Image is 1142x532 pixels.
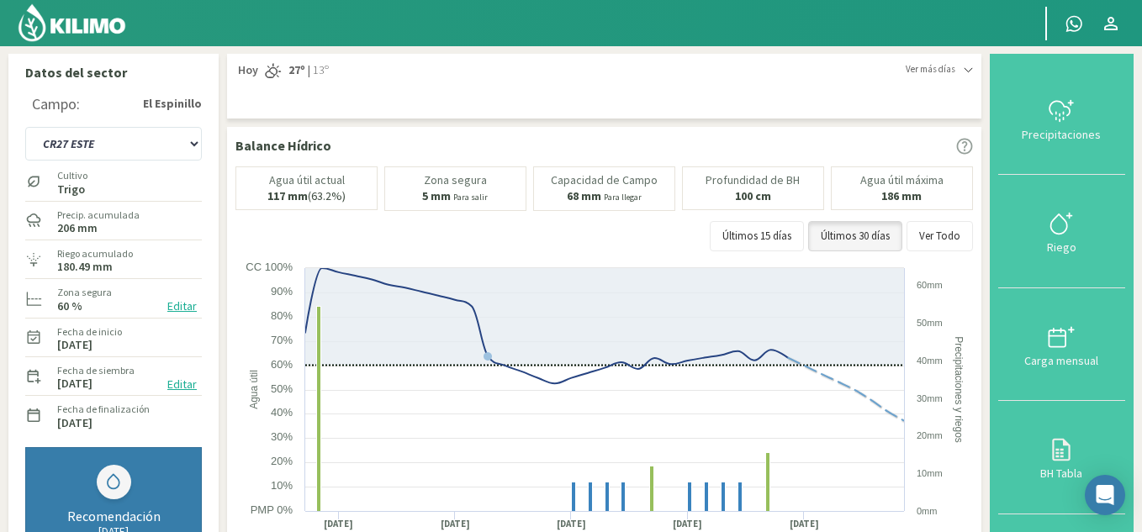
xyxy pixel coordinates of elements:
p: (63.2%) [267,190,346,203]
div: BH Tabla [1003,467,1120,479]
img: Kilimo [17,3,127,43]
text: 90% [271,285,293,298]
p: Agua útil máxima [860,174,944,187]
b: 186 mm [881,188,922,203]
label: Zona segura [57,285,112,300]
p: Profundidad de BH [706,174,800,187]
text: 10% [271,479,293,492]
strong: 27º [288,62,305,77]
text: 30mm [917,393,943,403]
span: | [308,62,310,79]
div: Carga mensual [1003,355,1120,366]
span: Ver más días [906,62,955,76]
button: Carga mensual [998,288,1125,401]
text: [DATE] [324,518,353,530]
text: 0mm [917,506,937,516]
b: 68 mm [567,188,601,203]
text: 60% [271,358,293,371]
label: Precip. acumulada [57,208,140,223]
text: 30% [271,430,293,443]
span: Hoy [235,62,258,79]
small: Para llegar [604,192,642,203]
p: Agua útil actual [269,174,345,187]
button: Riego [998,175,1125,287]
text: 10mm [917,468,943,478]
text: 40mm [917,356,943,366]
div: Open Intercom Messenger [1085,475,1125,515]
text: Agua útil [248,370,260,409]
button: Editar [162,297,202,316]
b: 5 mm [422,188,451,203]
button: Ver Todo [907,221,973,251]
div: Precipitaciones [1003,129,1120,140]
button: Últimos 30 días [808,221,902,251]
text: 40% [271,406,293,419]
button: Precipitaciones [998,62,1125,175]
text: Precipitaciones y riegos [953,336,965,443]
label: Riego acumulado [57,246,133,261]
text: 20mm [917,430,943,440]
div: Campo: [32,96,80,113]
text: 70% [271,334,293,346]
p: Capacidad de Campo [551,174,658,187]
strong: El Espinillo [143,95,202,113]
button: Últimos 15 días [710,221,804,251]
text: [DATE] [673,518,702,530]
label: Trigo [57,184,87,195]
text: 50% [271,382,293,395]
div: Recomendación [43,508,184,524]
label: Cultivo [57,168,87,183]
label: [DATE] [57,378,93,389]
text: 80% [271,309,293,322]
b: 100 cm [735,188,771,203]
b: 117 mm [267,188,308,203]
label: 206 mm [57,223,98,234]
label: [DATE] [57,418,93,429]
button: Editar [162,375,202,394]
div: Riego [1003,241,1120,253]
text: [DATE] [790,518,819,530]
label: [DATE] [57,340,93,350]
button: BH Tabla [998,401,1125,514]
label: Fecha de siembra [57,363,135,378]
text: 20% [271,455,293,467]
text: 50mm [917,318,943,328]
label: 60 % [57,301,82,312]
p: Zona segura [424,174,487,187]
p: Balance Hídrico [235,135,331,155]
text: PMP 0% [251,503,293,516]
span: 13º [310,62,329,79]
label: Fecha de inicio [57,324,122,340]
text: [DATE] [557,518,586,530]
label: Fecha de finalización [57,402,150,417]
text: [DATE] [441,518,470,530]
p: Datos del sector [25,62,202,82]
text: 60mm [917,280,943,290]
small: Para salir [453,192,488,203]
label: 180.49 mm [57,261,113,272]
text: CC 100% [246,261,293,273]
